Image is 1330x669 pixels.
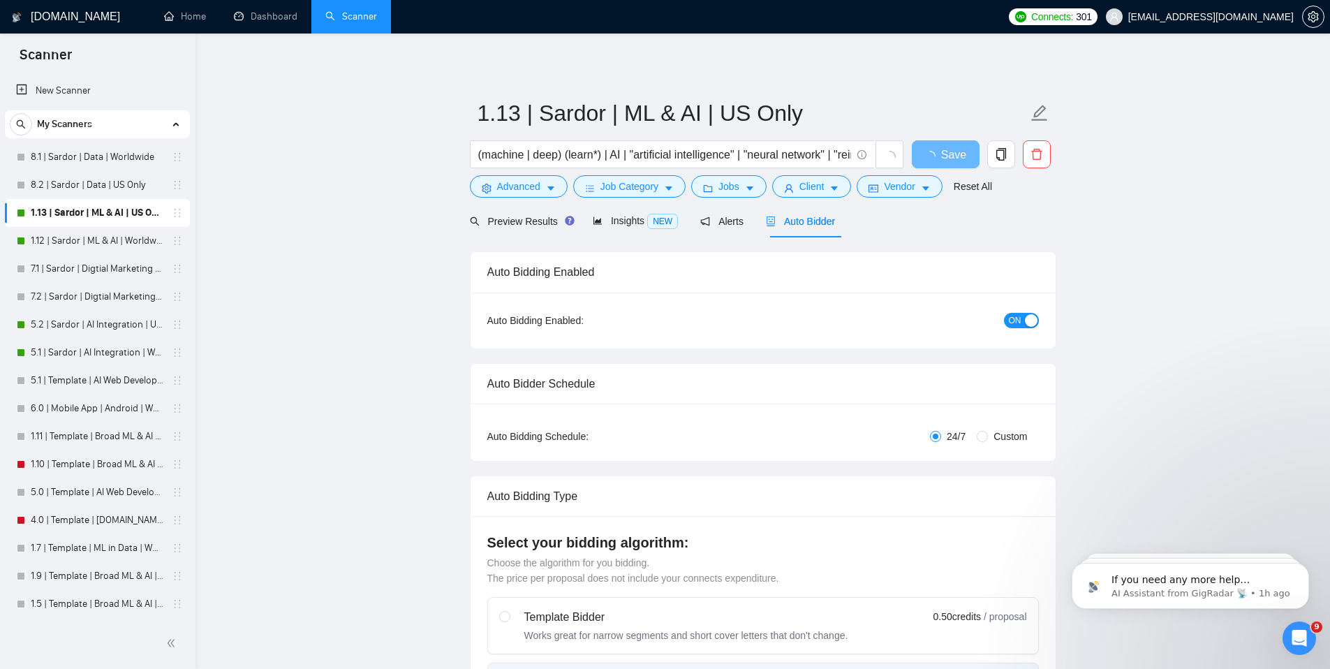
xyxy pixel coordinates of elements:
[31,339,163,367] a: 5.1 | Sardor | AI Integration | Worldwide
[593,215,678,226] span: Insights
[546,183,556,193] span: caret-down
[22,204,257,231] div: - Use hyper-targeted filters with 3-5 carefully selected tags instead of broad searches
[5,77,190,105] li: New Scanner
[172,291,183,302] span: holder
[1283,622,1316,655] iframe: Intercom live chat
[31,478,163,506] a: 5.0 | Template | AI Web Development | [GEOGRAPHIC_DATA] Only
[239,441,262,463] button: Send a message…
[497,179,540,194] span: Advanced
[563,214,576,227] div: Tooltip anchor
[487,429,671,444] div: Auto Bidding Schedule:
[600,179,658,194] span: Job Category
[31,311,163,339] a: 5.2 | Sardor | AI Integration | US Only
[325,10,377,22] a: searchScanner
[31,227,163,255] a: 1.12 | Sardor | ML & AI | Worldwide
[245,10,270,35] div: Close
[470,216,570,227] span: Preview Results
[22,274,113,285] b: Speed & Timing:
[16,77,179,105] a: New Scanner
[766,216,776,226] span: robot
[12,417,267,441] textarea: Message…
[22,397,257,432] div: - Optimize cover letter templates to be more personalized with better Proof of Previous Work
[8,45,83,74] span: Scanner
[482,183,492,193] span: setting
[857,150,866,159] span: info-circle
[70,99,268,130] div: LRR. lead reply rate how to improve
[1023,140,1051,168] button: delete
[172,319,183,330] span: holder
[478,146,851,163] input: Search Freelance Jobs...
[31,171,163,199] a: 8.2 | Sardor | Data | US Only
[921,183,931,193] span: caret-down
[31,506,163,534] a: 4.0 | Template | [DOMAIN_NAME] | Worldwide
[664,183,674,193] span: caret-down
[988,429,1033,444] span: Custom
[1302,6,1324,28] button: setting
[1303,11,1324,22] span: setting
[68,27,174,41] p: The team can also help
[172,179,183,191] span: holder
[31,395,163,422] a: 6.0 | Mobile App | Android | Worldwide
[470,216,480,226] span: search
[22,239,257,266] div: - Create tightly scoped scanners for specific tech stacks or services
[22,341,257,369] div: - Maintain consistent weekly output of 20-35 targeted proposals
[11,141,268,612] div: To improve your Lead Reply Rate (LRR), focus on these key strategies:Scanner Optimization:- Use h...
[37,110,92,138] span: My Scanners
[1024,148,1050,161] span: delete
[799,179,825,194] span: Client
[172,487,183,498] span: holder
[234,10,297,22] a: dashboardDashboard
[954,179,992,194] a: Reset All
[172,459,183,470] span: holder
[172,543,183,554] span: holder
[137,254,148,265] a: Source reference 131072934:
[984,610,1026,624] span: / proposal
[11,99,268,141] div: adrianoligarch@gmail.com says…
[172,207,183,219] span: holder
[1051,534,1330,631] iframe: Intercom notifications message
[9,10,36,36] button: go back
[22,293,257,334] div: - Submit proposals within 30-60 minutes of job posting for significantly more views and faster re...
[31,255,163,283] a: 7.1 | Sardor | Digtial Marketing PPC | Worldwide
[166,636,180,650] span: double-left
[987,140,1015,168] button: copy
[700,216,744,227] span: Alerts
[172,375,183,386] span: holder
[647,214,678,229] span: NEW
[44,446,55,457] button: Gif picker
[22,376,113,388] b: Content Quality:
[31,590,163,618] a: 1.5 | Template | Broad ML & AI | Big 5
[172,571,183,582] span: holder
[857,175,942,198] button: idcardVendorcaret-down
[1311,622,1322,633] span: 9
[718,179,739,194] span: Jobs
[31,143,163,171] a: 8.1 | Sardor | Data | Worldwide
[31,367,163,395] a: 5.1 | Template | AI Web Developer | Worldwide
[1015,11,1026,22] img: upwork-logo.png
[700,216,710,226] span: notification
[172,515,183,526] span: holder
[164,10,206,22] a: homeHome
[12,6,22,29] img: logo
[172,152,183,163] span: holder
[691,175,767,198] button: folderJobscaret-down
[487,533,1039,552] h4: Select your bidding algorithm:
[593,216,603,226] span: area-chart
[172,235,183,247] span: holder
[1009,313,1021,328] span: ON
[829,183,839,193] span: caret-down
[22,446,33,457] button: Emoji picker
[1030,104,1049,122] span: edit
[883,151,896,163] span: loading
[66,446,77,457] button: Upload attachment
[524,628,848,642] div: Works great for narrow segments and short cover letters that don't change.
[487,476,1039,516] div: Auto Bidding Type
[766,216,835,227] span: Auto Bidder
[11,141,268,614] div: AI Assistant from GigRadar 📡 says…
[478,96,1028,131] input: Scanner name...
[912,140,980,168] button: Save
[573,175,686,198] button: barsJob Categorycaret-down
[81,108,257,122] div: LRR. lead reply rate how to improve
